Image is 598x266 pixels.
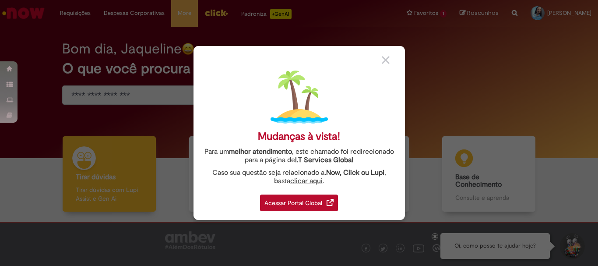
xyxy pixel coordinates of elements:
[290,172,323,185] a: clicar aqui
[382,56,390,64] img: close_button_grey.png
[260,190,338,211] a: Acessar Portal Global
[200,148,398,164] div: Para um , este chamado foi redirecionado para a página de
[260,195,338,211] div: Acessar Portal Global
[327,199,334,206] img: redirect_link.png
[324,168,384,177] strong: .Now, Click ou Lupi
[258,130,340,143] div: Mudanças à vista!
[229,147,292,156] strong: melhor atendimento
[271,68,328,126] img: island.png
[200,169,398,185] div: Caso sua questão seja relacionado a , basta .
[295,151,353,164] a: I.T Services Global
